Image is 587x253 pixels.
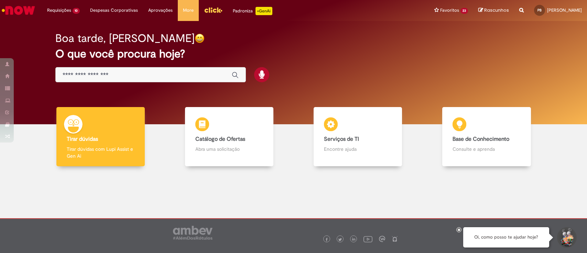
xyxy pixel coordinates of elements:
[1,3,36,17] img: ServiceNow
[484,7,509,13] span: Rascunhos
[173,226,213,240] img: logo_footer_ambev_rotulo_gray.png
[352,238,356,242] img: logo_footer_linkedin.png
[338,238,342,241] img: logo_footer_twitter.png
[55,32,195,44] h2: Boa tarde, [PERSON_NAME]
[556,227,577,248] button: Iniciar Conversa de Suporte
[547,7,582,13] span: [PERSON_NAME]
[204,5,222,15] img: click_logo_yellow_360x200.png
[67,146,134,159] p: Tirar dúvidas com Lupi Assist e Gen Ai
[294,107,422,167] a: Serviços de TI Encontre ajuda
[363,234,372,243] img: logo_footer_youtube.png
[90,7,138,14] span: Despesas Corporativas
[67,136,98,143] b: Tirar dúvidas
[324,136,359,143] b: Serviços de TI
[47,7,71,14] span: Requisições
[453,146,520,152] p: Consulte e aprenda
[463,227,549,247] div: Oi, como posso te ajudar hoje?
[460,8,468,14] span: 23
[256,7,272,15] p: +GenAi
[36,107,165,167] a: Tirar dúvidas Tirar dúvidas com Lupi Assist e Gen Ai
[195,33,205,43] img: happy-face.png
[537,8,542,12] span: PB
[183,7,194,14] span: More
[165,107,293,167] a: Catálogo de Ofertas Abra uma solicitação
[440,7,459,14] span: Favoritos
[55,48,532,60] h2: O que você procura hoje?
[195,136,245,143] b: Catálogo de Ofertas
[422,107,551,167] a: Base de Conhecimento Consulte e aprenda
[324,146,392,152] p: Encontre ajuda
[453,136,509,143] b: Base de Conhecimento
[478,7,509,14] a: Rascunhos
[379,236,385,242] img: logo_footer_workplace.png
[73,8,80,14] span: 10
[325,238,328,241] img: logo_footer_facebook.png
[195,146,263,152] p: Abra uma solicitação
[148,7,173,14] span: Aprovações
[233,7,272,15] div: Padroniza
[392,236,398,242] img: logo_footer_naosei.png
